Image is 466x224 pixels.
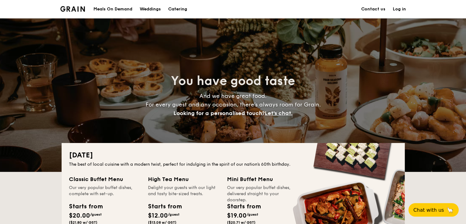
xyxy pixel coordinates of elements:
[227,202,260,211] div: Starts from
[69,150,397,160] h2: [DATE]
[148,185,220,197] div: Delight your guests with our light and tasty bite-sized treats.
[60,6,85,12] img: Grain
[146,93,321,117] span: And we have great food. For every guest and any occasion, there’s always room for Grain.
[69,161,397,168] div: The best of local cuisine with a modern twist, perfect for indulging in the spirit of our nation’...
[90,212,102,217] span: /guest
[69,202,102,211] div: Starts from
[227,185,299,197] div: Our very popular buffet dishes, delivered straight to your doorstep.
[148,175,220,183] div: High Tea Menu
[69,175,141,183] div: Classic Buffet Menu
[173,110,265,117] span: Looking for a personalised touch?
[171,74,295,88] span: You have good taste
[247,212,258,217] span: /guest
[69,212,90,219] span: $20.00
[446,207,454,214] span: 🦙
[413,207,444,213] span: Chat with us
[227,212,247,219] span: $19.00
[148,202,181,211] div: Starts from
[168,212,180,217] span: /guest
[408,203,459,217] button: Chat with us🦙
[227,175,299,183] div: Mini Buffet Menu
[69,185,141,197] div: Our very popular buffet dishes, complete with set-up.
[60,6,85,12] a: Logotype
[148,212,168,219] span: $12.00
[265,110,293,117] span: Let's chat.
